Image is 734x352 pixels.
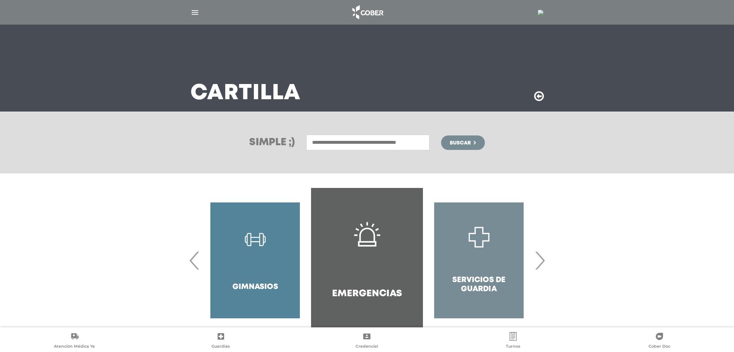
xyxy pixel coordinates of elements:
[450,141,471,146] span: Buscar
[649,344,670,350] span: Cober Doc
[188,241,202,280] span: Previous
[533,241,547,280] span: Next
[332,288,402,299] h4: Emergencias
[190,8,200,17] img: Cober_menu-lines-white.svg
[148,332,294,351] a: Guardias
[441,135,485,150] button: Buscar
[1,332,148,351] a: Atención Médica Ya
[348,4,386,21] img: logo_cober_home-white.png
[506,344,520,350] span: Turnos
[586,332,733,351] a: Cober Doc
[190,84,301,103] h3: Cartilla
[311,188,423,333] a: Emergencias
[54,344,95,350] span: Atención Médica Ya
[294,332,440,351] a: Credencial
[356,344,378,350] span: Credencial
[538,10,544,16] img: 24613
[211,344,230,350] span: Guardias
[440,332,586,351] a: Turnos
[249,138,295,148] h3: Simple ;)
